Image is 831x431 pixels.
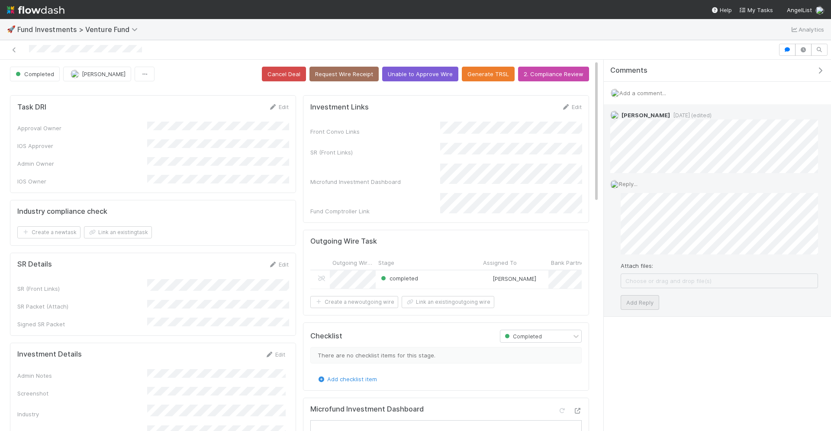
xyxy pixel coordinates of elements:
div: Microfund Investment Dashboard [310,177,440,186]
button: Create a newoutgoing wire [310,296,398,308]
div: Front Convo Links [310,127,440,136]
h5: Checklist [310,332,342,341]
span: [DATE] (edited) [670,112,712,119]
button: Link an existingtask [84,226,152,238]
span: Bank Partner [551,258,586,267]
span: Add a comment... [619,90,666,96]
img: avatar_c597f508-4d28-4c7c-92e0-bd2d0d338f8e.png [610,180,619,189]
span: 🚀 [7,26,16,33]
span: [PERSON_NAME] [82,71,126,77]
div: Admin Owner [17,159,147,168]
span: [PERSON_NAME] [493,275,536,282]
a: Add checklist item [317,376,377,383]
a: Edit [561,103,582,110]
span: My Tasks [739,6,773,13]
div: SR Packet (Attach) [17,302,147,311]
span: Outgoing Wire ID [332,258,374,267]
h5: Task DRI [17,103,46,112]
div: SR (Front Links) [310,148,440,157]
span: Stage [378,258,394,267]
button: 2. Compliance Review [518,67,589,81]
span: AngelList [787,6,812,13]
div: completed [379,274,418,283]
a: Edit [268,103,289,110]
img: avatar_c597f508-4d28-4c7c-92e0-bd2d0d338f8e.png [611,89,619,97]
h5: Industry compliance check [17,207,107,216]
button: Link an existingoutgoing wire [402,296,494,308]
label: Attach files: [621,261,653,270]
button: Add Reply [621,295,659,310]
a: Edit [268,261,289,268]
span: completed [379,275,418,282]
button: [PERSON_NAME] [63,67,131,81]
img: avatar_c597f508-4d28-4c7c-92e0-bd2d0d338f8e.png [815,6,824,15]
div: Help [711,6,732,14]
button: Create a newtask [17,226,81,238]
button: Generate TRSL [462,67,515,81]
button: Cancel Deal [262,67,306,81]
div: There are no checklist items for this stage. [310,347,582,363]
div: Industry [17,410,147,418]
a: My Tasks [739,6,773,14]
a: Edit [265,351,285,358]
div: Screenshot [17,389,147,398]
button: Request Wire Receipt [309,67,379,81]
span: Comments [610,66,647,75]
div: Admin Notes [17,371,147,380]
a: Analytics [790,24,824,35]
div: Signed SR Packet [17,320,147,328]
span: Fund Investments > Venture Fund [17,25,142,34]
img: avatar_d02a2cc9-4110-42ea-8259-e0e2573f4e82.png [610,111,619,119]
div: IOS Approver [17,142,147,150]
div: Fund Comptroller Link [310,207,440,215]
h5: Investment Links [310,103,369,112]
span: Choose or drag and drop file(s) [621,274,818,288]
div: IOS Owner [17,177,147,186]
h5: Microfund Investment Dashboard [310,405,424,414]
img: avatar_c597f508-4d28-4c7c-92e0-bd2d0d338f8e.png [71,70,79,78]
h5: Outgoing Wire Task [310,237,377,246]
span: Completed [14,71,54,77]
h5: SR Details [17,260,52,269]
button: Completed [10,67,60,81]
span: Completed [503,333,542,340]
span: [PERSON_NAME] [622,112,670,119]
h5: Investment Details [17,350,82,359]
img: logo-inverted-e16ddd16eac7371096b0.svg [7,3,64,17]
div: Approval Owner [17,124,147,132]
span: Assigned To [483,258,517,267]
img: avatar_0ae9f177-8298-4ebf-a6c9-cc5c28f3c454.png [484,275,491,282]
div: [PERSON_NAME] [484,274,536,283]
button: Unable to Approve Wire [382,67,458,81]
div: SR (Front Links) [17,284,147,293]
span: Reply... [619,180,638,187]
